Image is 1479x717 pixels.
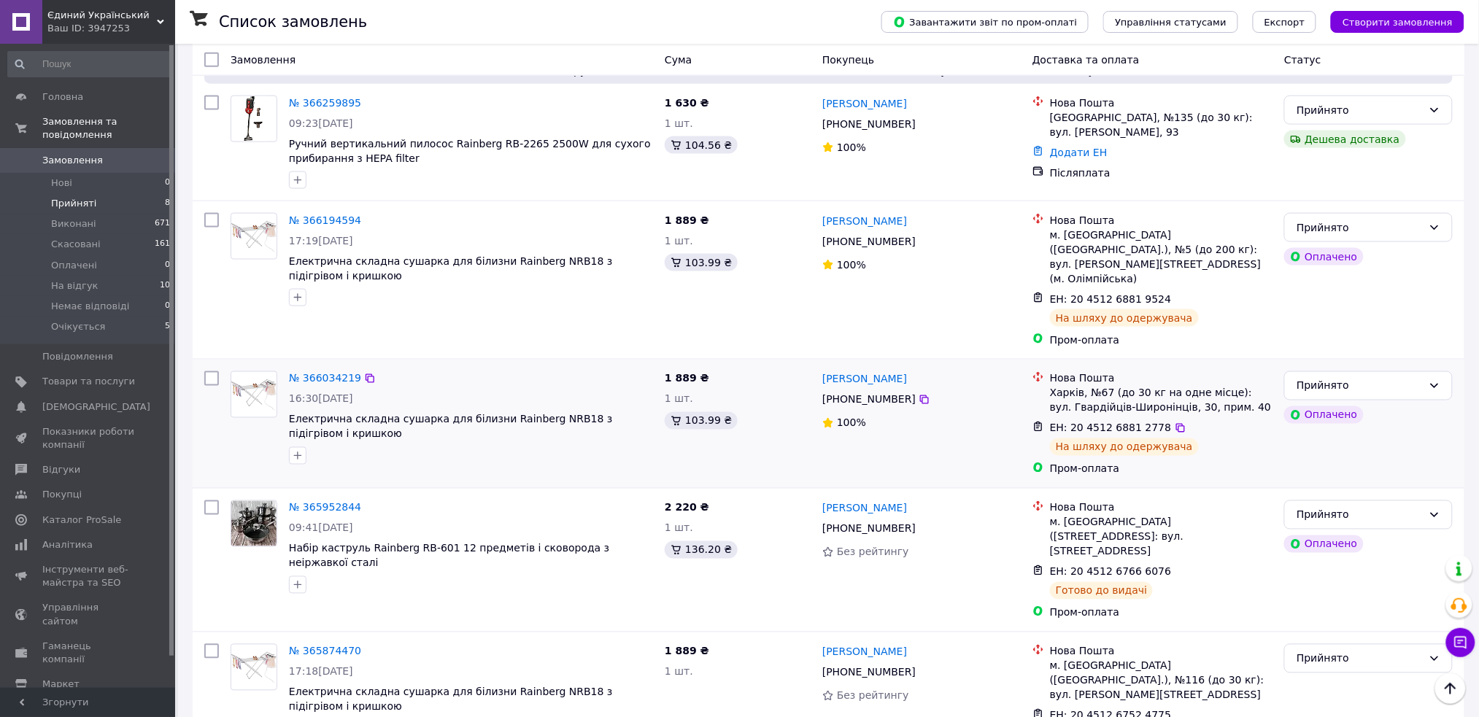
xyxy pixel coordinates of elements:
div: Прийнято [1297,378,1423,394]
span: Cума [665,54,692,66]
span: Аналітика [42,538,93,551]
div: [PHONE_NUMBER] [819,519,919,539]
div: м. [GEOGRAPHIC_DATA] ([GEOGRAPHIC_DATA].), №5 (до 200 кг): вул. [PERSON_NAME][STREET_ADDRESS] (м.... [1050,228,1273,286]
div: м. [GEOGRAPHIC_DATA] ([GEOGRAPHIC_DATA].), №116 (до 30 кг): вул. [PERSON_NAME][STREET_ADDRESS] [1050,659,1273,702]
div: [PHONE_NUMBER] [819,662,919,683]
a: Електрична складна сушарка для білизни Rainberg NRB18 з підігрівом і кришкою [289,414,613,440]
a: № 365874470 [289,646,361,657]
a: № 366034219 [289,373,361,384]
a: Створити замовлення [1316,15,1464,27]
div: Прийнято [1297,507,1423,523]
div: м. [GEOGRAPHIC_DATA] ([STREET_ADDRESS]: вул. [STREET_ADDRESS] [1050,515,1273,559]
button: Управління статусами [1103,11,1238,33]
span: ЕН: 20 4512 6881 9524 [1050,293,1172,305]
span: 671 [155,217,170,230]
img: Фото товару [231,221,277,252]
a: Електрична складна сушарка для білизни Rainberg NRB18 з підігрівом і кришкою [289,255,613,282]
img: Фото товару [231,652,277,683]
span: Скасовані [51,238,101,251]
button: Експорт [1253,11,1317,33]
div: На шляху до одержувача [1050,438,1199,456]
span: 0 [165,300,170,313]
div: Прийнято [1297,220,1423,236]
span: Єдиний Український [47,9,157,22]
a: [PERSON_NAME] [822,501,907,516]
span: 17:19[DATE] [289,235,353,247]
div: 103.99 ₴ [665,412,738,430]
div: Оплачено [1284,406,1363,424]
a: Електрична складна сушарка для білизни Rainberg NRB18 з підігрівом і кришкою [289,686,613,713]
div: Оплачено [1284,535,1363,553]
h1: Список замовлень [219,13,367,31]
div: [PHONE_NUMBER] [819,231,919,252]
span: Нові [51,177,72,190]
span: 8 [165,197,170,210]
span: Експорт [1264,17,1305,28]
span: Покупець [822,54,874,66]
span: [DEMOGRAPHIC_DATA] [42,400,150,414]
input: Пошук [7,51,171,77]
div: Нова Пошта [1050,96,1273,110]
a: Набір каструль Rainberg RB-601 12 предметів і сковорода з неіржавкої сталі [289,543,609,569]
div: Нова Пошта [1050,644,1273,659]
span: 1 889 ₴ [665,373,709,384]
div: Пром-оплата [1050,605,1273,620]
img: Фото товару [241,96,266,142]
div: 103.99 ₴ [665,254,738,271]
a: № 365952844 [289,502,361,513]
span: 1 889 ₴ [665,214,709,226]
span: Доставка та оплата [1032,54,1140,66]
div: Оплачено [1284,248,1363,266]
div: Нова Пошта [1050,213,1273,228]
span: Повідомлення [42,350,113,363]
div: [PHONE_NUMBER] [819,389,919,410]
span: 2 220 ₴ [665,502,709,513]
div: Готово до видачі [1050,582,1154,600]
a: [PERSON_NAME] [822,96,907,111]
a: [PERSON_NAME] [822,372,907,387]
div: [PHONE_NUMBER] [819,114,919,134]
a: Фото товару [231,96,277,142]
span: 100% [837,417,866,429]
span: Інструменти веб-майстра та SEO [42,563,135,589]
span: 16:30[DATE] [289,393,353,405]
span: Замовлення [231,54,296,66]
img: Фото товару [231,379,277,410]
div: Нова Пошта [1050,371,1273,386]
span: Головна [42,90,83,104]
span: 1 шт. [665,393,693,405]
span: 161 [155,238,170,251]
a: [PERSON_NAME] [822,645,907,659]
button: Наверх [1435,673,1466,704]
a: Фото товару [231,371,277,418]
span: Завантажити звіт по пром-оплаті [893,15,1077,28]
span: Каталог ProSale [42,513,121,527]
a: Ручний вертикальний пилосос Rainberg RB-2265 2500W для сухого прибирання з HEPA filter [289,138,651,164]
span: 100% [837,259,866,271]
a: № 366194594 [289,214,361,226]
span: 1 шт. [665,666,693,678]
span: Виконані [51,217,96,230]
a: Фото товару [231,500,277,547]
div: Післяплата [1050,166,1273,180]
span: Відгуки [42,463,80,476]
a: [PERSON_NAME] [822,214,907,228]
span: 100% [837,142,866,153]
div: Пром-оплата [1050,333,1273,347]
span: ЕН: 20 4512 6766 6076 [1050,566,1172,578]
span: Прийняті [51,197,96,210]
span: 1 630 ₴ [665,97,709,109]
div: [GEOGRAPHIC_DATA], №135 (до 30 кг): вул. [PERSON_NAME], 93 [1050,110,1273,139]
span: ЕН: 20 4512 6881 2778 [1050,422,1172,434]
span: Оплачені [51,259,97,272]
span: Покупці [42,488,82,501]
span: Замовлення та повідомлення [42,115,175,142]
div: 136.20 ₴ [665,541,738,559]
button: Чат з покупцем [1446,628,1475,657]
div: На шляху до одержувача [1050,309,1199,327]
